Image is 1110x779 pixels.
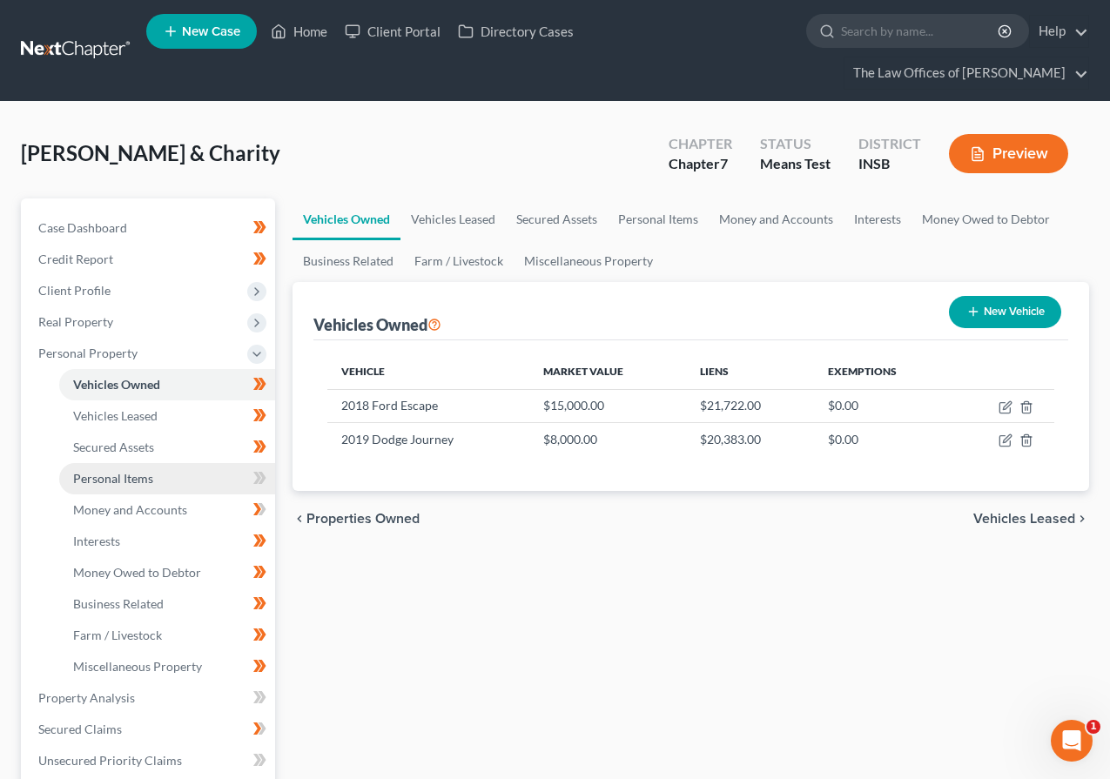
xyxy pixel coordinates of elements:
span: Real Property [38,314,113,329]
span: Vehicles Leased [73,408,158,423]
span: Vehicles Owned [73,377,160,392]
a: Client Portal [336,16,449,47]
th: Exemptions [814,354,953,389]
a: Secured Claims [24,714,275,745]
span: Personal Property [38,346,138,360]
a: Personal Items [59,463,275,494]
a: Case Dashboard [24,212,275,244]
div: INSB [858,154,921,174]
a: Directory Cases [449,16,582,47]
span: Money Owed to Debtor [73,565,201,580]
a: Business Related [59,588,275,620]
a: Farm / Livestock [59,620,275,651]
span: Unsecured Priority Claims [38,753,182,768]
a: The Law Offices of [PERSON_NAME] [844,57,1088,89]
div: District [858,134,921,154]
span: Personal Items [73,471,153,486]
input: Search by name... [841,15,1000,47]
span: Interests [73,534,120,548]
td: $21,722.00 [686,389,814,422]
span: 1 [1086,720,1100,734]
td: $8,000.00 [529,423,685,456]
div: Vehicles Owned [313,314,441,335]
iframe: Intercom live chat [1051,720,1093,762]
div: Means Test [760,154,831,174]
button: chevron_left Properties Owned [293,512,420,526]
a: Unsecured Priority Claims [24,745,275,776]
a: Vehicles Leased [400,198,506,240]
a: Vehicles Owned [59,369,275,400]
span: 7 [720,155,728,171]
a: Money and Accounts [709,198,844,240]
i: chevron_left [293,512,306,526]
th: Market Value [529,354,685,389]
a: Farm / Livestock [404,240,514,282]
th: Vehicle [327,354,530,389]
a: Personal Items [608,198,709,240]
td: $0.00 [814,389,953,422]
span: Miscellaneous Property [73,659,202,674]
span: Business Related [73,596,164,611]
td: 2019 Dodge Journey [327,423,530,456]
span: Secured Claims [38,722,122,736]
span: Properties Owned [306,512,420,526]
div: Status [760,134,831,154]
th: Liens [686,354,814,389]
a: Vehicles Leased [59,400,275,432]
a: Money Owed to Debtor [59,557,275,588]
a: Home [262,16,336,47]
td: $0.00 [814,423,953,456]
a: Vehicles Owned [293,198,400,240]
a: Interests [59,526,275,557]
span: Credit Report [38,252,113,266]
a: Miscellaneous Property [514,240,663,282]
span: Property Analysis [38,690,135,705]
button: Preview [949,134,1068,173]
span: Secured Assets [73,440,154,454]
td: 2018 Ford Escape [327,389,530,422]
a: Money and Accounts [59,494,275,526]
div: Chapter [669,134,732,154]
a: Interests [844,198,912,240]
button: Vehicles Leased chevron_right [973,512,1089,526]
span: [PERSON_NAME] & Charity [21,140,280,165]
span: Farm / Livestock [73,628,162,642]
a: Business Related [293,240,404,282]
i: chevron_right [1075,512,1089,526]
span: Client Profile [38,283,111,298]
a: Help [1030,16,1088,47]
a: Credit Report [24,244,275,275]
a: Property Analysis [24,682,275,714]
span: Vehicles Leased [973,512,1075,526]
td: $20,383.00 [686,423,814,456]
span: New Case [182,25,240,38]
button: New Vehicle [949,296,1061,328]
td: $15,000.00 [529,389,685,422]
span: Money and Accounts [73,502,187,517]
span: Case Dashboard [38,220,127,235]
a: Secured Assets [59,432,275,463]
a: Money Owed to Debtor [912,198,1060,240]
a: Secured Assets [506,198,608,240]
a: Miscellaneous Property [59,651,275,682]
div: Chapter [669,154,732,174]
